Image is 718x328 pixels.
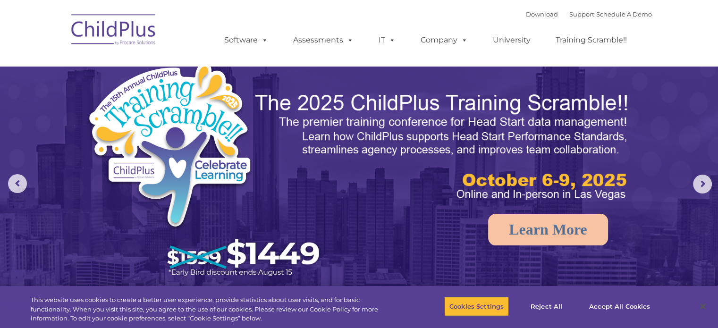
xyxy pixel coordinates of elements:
[284,31,363,50] a: Assessments
[215,31,278,50] a: Software
[31,295,395,323] div: This website uses cookies to create a better user experience, provide statistics about user visit...
[411,31,477,50] a: Company
[584,296,655,316] button: Accept All Cookies
[517,296,576,316] button: Reject All
[693,296,713,317] button: Close
[546,31,636,50] a: Training Scramble!!
[483,31,540,50] a: University
[526,10,652,18] font: |
[596,10,652,18] a: Schedule A Demo
[131,101,171,108] span: Phone number
[444,296,509,316] button: Cookies Settings
[369,31,405,50] a: IT
[526,10,558,18] a: Download
[131,62,160,69] span: Last name
[488,214,608,245] a: Learn More
[569,10,594,18] a: Support
[67,8,161,55] img: ChildPlus by Procare Solutions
